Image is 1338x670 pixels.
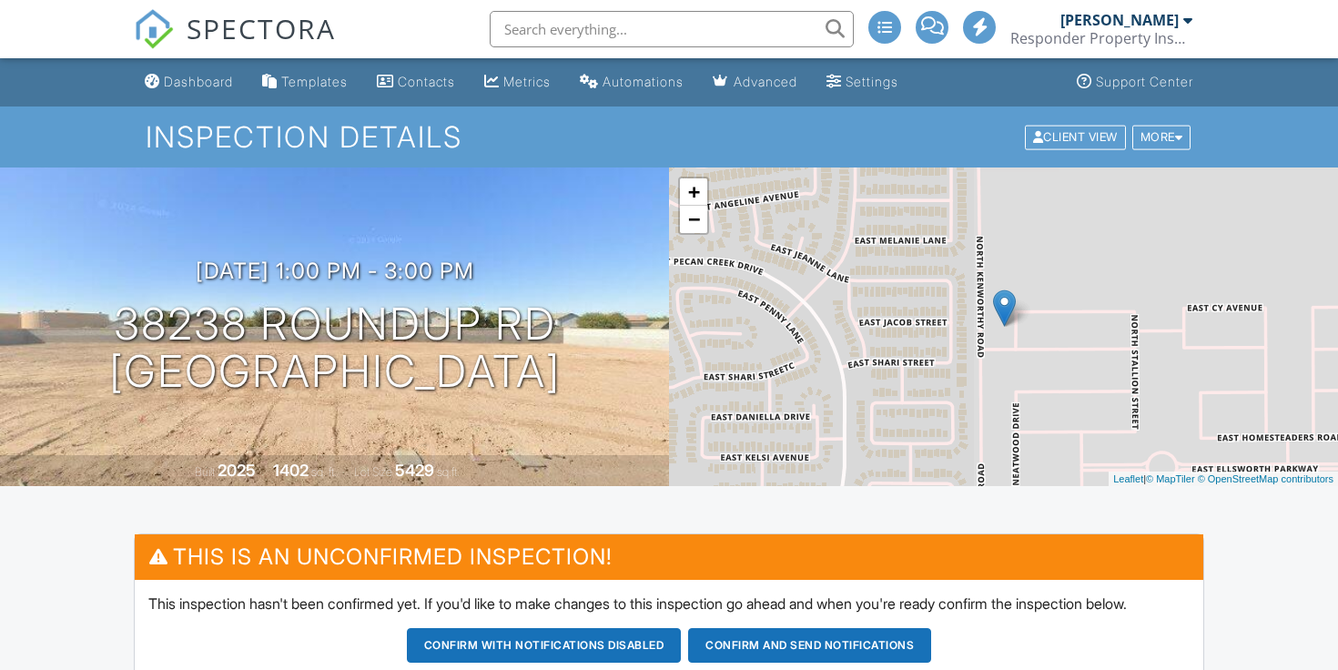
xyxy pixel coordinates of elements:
[218,461,256,480] div: 2025
[370,66,462,99] a: Contacts
[395,461,434,480] div: 5429
[1113,473,1143,484] a: Leaflet
[490,11,854,47] input: Search everything...
[1060,11,1179,29] div: [PERSON_NAME]
[354,465,392,479] span: Lot Size
[1146,473,1195,484] a: © MapTiler
[1198,473,1333,484] a: © OpenStreetMap contributors
[281,74,348,89] div: Templates
[164,74,233,89] div: Dashboard
[398,74,455,89] div: Contacts
[819,66,906,99] a: Settings
[196,259,474,283] h3: [DATE] 1:00 pm - 3:00 pm
[477,66,558,99] a: Metrics
[134,9,174,49] img: The Best Home Inspection Software - Spectora
[134,25,336,63] a: SPECTORA
[311,465,337,479] span: sq. ft.
[148,594,1190,614] p: This inspection hasn't been confirmed yet. If you'd like to make changes to this inspection go ah...
[603,74,684,89] div: Automations
[187,9,336,47] span: SPECTORA
[573,66,691,99] a: Automations (Advanced)
[1109,472,1338,487] div: |
[1132,125,1191,149] div: More
[137,66,240,99] a: Dashboard
[195,465,215,479] span: Built
[680,178,707,206] a: Zoom in
[705,66,805,99] a: Advanced
[407,628,682,663] button: Confirm with notifications disabled
[1025,125,1126,149] div: Client View
[1069,66,1201,99] a: Support Center
[437,465,460,479] span: sq.ft.
[503,74,551,89] div: Metrics
[688,628,931,663] button: Confirm and send notifications
[1010,29,1192,47] div: Responder Property Inspections
[846,74,898,89] div: Settings
[109,300,561,397] h1: 38238 Roundup Rd [GEOGRAPHIC_DATA]
[734,74,797,89] div: Advanced
[1023,129,1130,143] a: Client View
[680,206,707,233] a: Zoom out
[1096,74,1193,89] div: Support Center
[135,534,1203,579] h3: This is an Unconfirmed Inspection!
[255,66,355,99] a: Templates
[146,121,1192,153] h1: Inspection Details
[273,461,309,480] div: 1402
